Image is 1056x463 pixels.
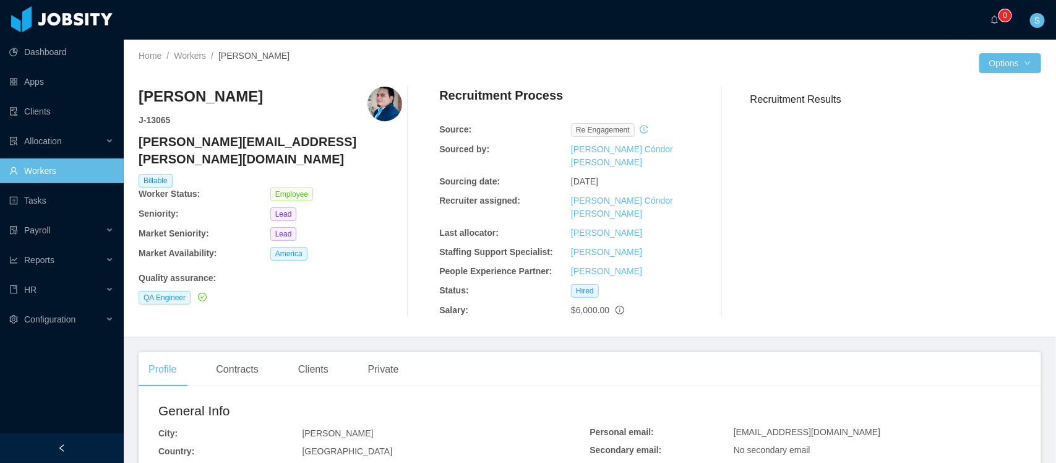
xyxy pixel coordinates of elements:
span: [PERSON_NAME] [302,428,373,438]
a: Home [139,51,161,61]
i: icon: history [640,125,648,134]
a: [PERSON_NAME] [571,247,642,257]
b: Secondary email: [590,445,662,455]
span: Allocation [24,136,62,146]
h2: General Info [158,401,590,421]
b: Sourced by: [439,144,489,154]
b: Market Availability: [139,248,217,258]
span: Configuration [24,314,75,324]
span: [EMAIL_ADDRESS][DOMAIN_NAME] [734,427,880,437]
span: re engagement [571,123,635,137]
div: Profile [139,352,186,387]
b: Source: [439,124,471,134]
button: Optionsicon: down [979,53,1041,73]
b: Market Seniority: [139,228,209,238]
i: icon: book [9,285,18,294]
i: icon: solution [9,137,18,145]
i: icon: bell [990,15,999,24]
a: [PERSON_NAME] [571,228,642,238]
a: [PERSON_NAME] Cóndor [PERSON_NAME] [571,144,673,167]
b: Staffing Support Specialist: [439,247,553,257]
div: Private [358,352,409,387]
b: Country: [158,446,194,456]
span: Reports [24,255,54,265]
b: Salary: [439,305,468,315]
span: Employee [270,188,313,201]
span: Hired [571,284,599,298]
a: icon: profileTasks [9,188,114,213]
img: f5870ca0-aa86-11ea-8c1b-2b63f9d21e67_68800abdec313-400w.png [367,87,402,121]
i: icon: check-circle [198,293,207,301]
b: Quality assurance : [139,273,216,283]
a: [PERSON_NAME] Cóndor [PERSON_NAME] [571,196,673,219]
i: icon: line-chart [9,256,18,264]
div: Clients [288,352,338,387]
span: info-circle [616,306,624,314]
b: People Experience Partner: [439,266,552,276]
span: Billable [139,174,173,188]
span: America [270,247,307,261]
span: QA Engineer [139,291,191,305]
span: Payroll [24,225,51,235]
span: [DATE] [571,176,598,186]
strong: J- 13065 [139,115,170,125]
span: / [166,51,169,61]
span: No secondary email [734,445,810,455]
a: Workers [174,51,206,61]
span: Lead [270,207,297,221]
i: icon: setting [9,315,18,324]
span: S [1034,13,1040,28]
a: icon: pie-chartDashboard [9,40,114,64]
b: Sourcing date: [439,176,500,186]
span: [PERSON_NAME] [218,51,290,61]
span: HR [24,285,36,295]
a: icon: userWorkers [9,158,114,183]
h3: [PERSON_NAME] [139,87,263,106]
b: Last allocator: [439,228,499,238]
div: Contracts [206,352,268,387]
h4: Recruitment Process [439,87,563,104]
b: Personal email: [590,427,655,437]
a: [PERSON_NAME] [571,266,642,276]
a: icon: auditClients [9,99,114,124]
b: Recruiter assigned: [439,196,520,206]
a: icon: appstoreApps [9,69,114,94]
h3: Recruitment Results [750,92,1041,107]
b: City: [158,428,178,438]
i: icon: file-protect [9,226,18,235]
b: Status: [439,285,468,295]
a: icon: check-circle [195,292,207,302]
span: Lead [270,227,297,241]
span: $6,000.00 [571,305,609,315]
span: / [211,51,213,61]
h4: [PERSON_NAME][EMAIL_ADDRESS][PERSON_NAME][DOMAIN_NAME] [139,133,402,168]
span: [GEOGRAPHIC_DATA] [302,446,392,456]
sup: 0 [999,9,1011,22]
b: Worker Status: [139,189,200,199]
b: Seniority: [139,209,179,219]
